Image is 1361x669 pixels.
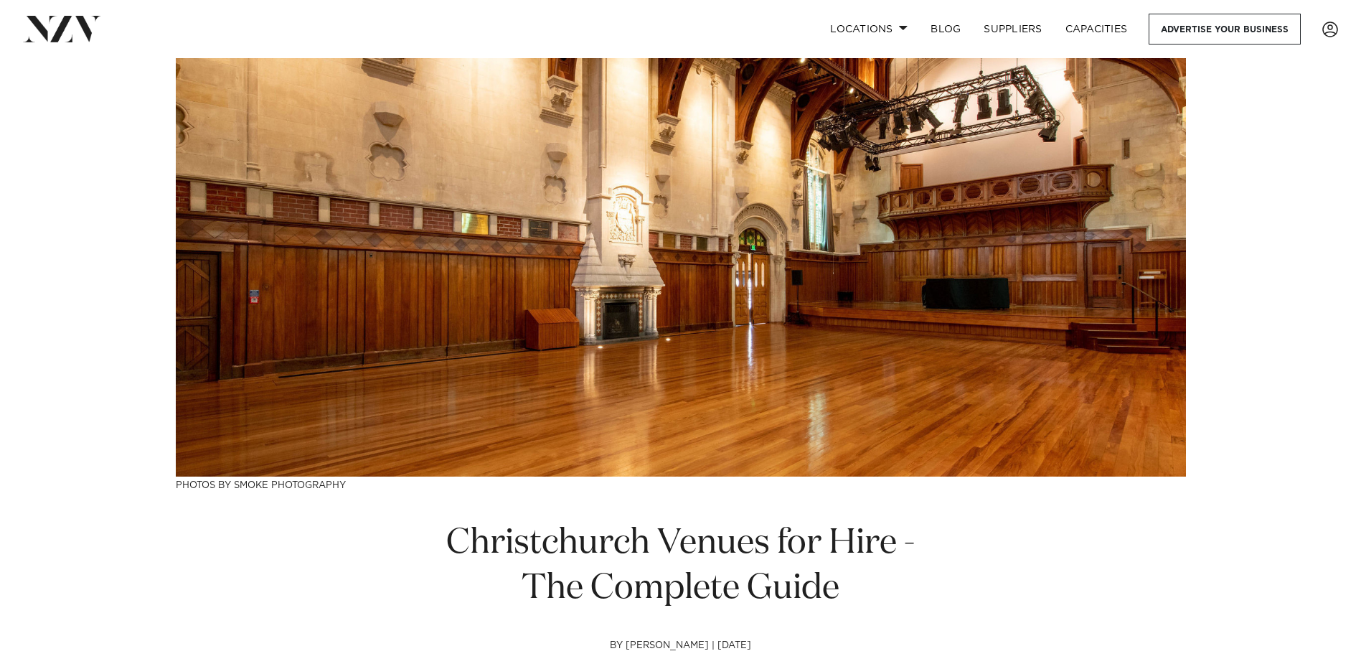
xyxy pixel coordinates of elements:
[972,14,1053,45] a: SUPPLIERS
[435,521,926,612] h1: Christchurch Venues for Hire - The Complete Guide
[919,14,972,45] a: BLOG
[819,14,919,45] a: Locations
[1054,14,1139,45] a: Capacities
[23,16,101,42] img: nzv-logo.png
[176,477,1186,492] h3: Photos by Smoke Photography
[1149,14,1301,45] a: Advertise your business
